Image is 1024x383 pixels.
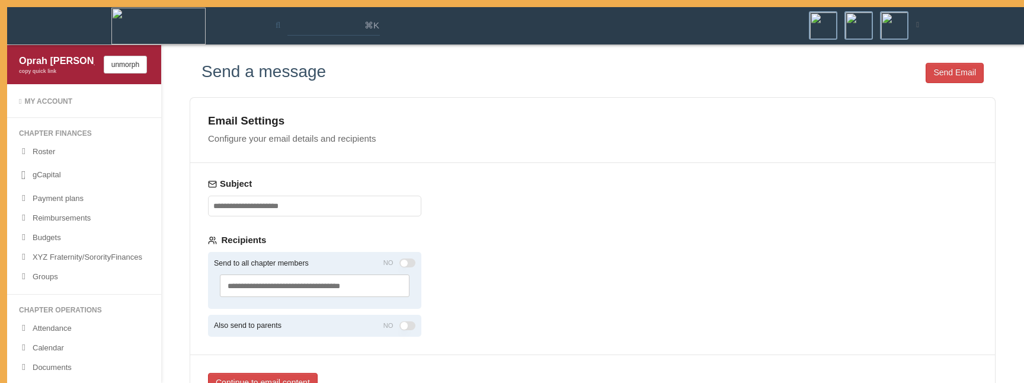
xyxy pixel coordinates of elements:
[104,56,147,74] button: unmorph
[7,162,161,189] a: gCapital
[208,234,421,246] label: Recipients
[214,260,309,267] label: Send to all chapter members
[7,248,161,267] a: XYZ Fraternity/SororityFinances
[383,258,393,269] span: NO
[7,228,161,248] a: Budgets
[383,321,393,331] span: NO
[208,116,977,127] div: Email Settings
[7,209,161,228] a: Reimbursements
[214,321,281,331] label: Also send to parents
[208,133,977,145] div: Configure your email details and recipients
[19,68,95,75] div: copy quick link
[7,189,161,209] a: Payment plans
[926,63,984,83] button: Send Email
[7,267,161,287] a: Groups
[7,125,161,142] li: Chapter finances
[7,302,161,319] li: Chapter operations
[19,97,149,107] div: My Account
[19,54,95,68] div: Oprah [PERSON_NAME]
[208,178,421,190] label: Subject
[7,142,161,162] a: Roster
[364,20,379,31] span: ⌘K
[7,358,161,378] a: Documents
[7,339,161,358] a: Calendar
[201,63,326,81] h3: Send a message
[7,319,161,339] a: Attendance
